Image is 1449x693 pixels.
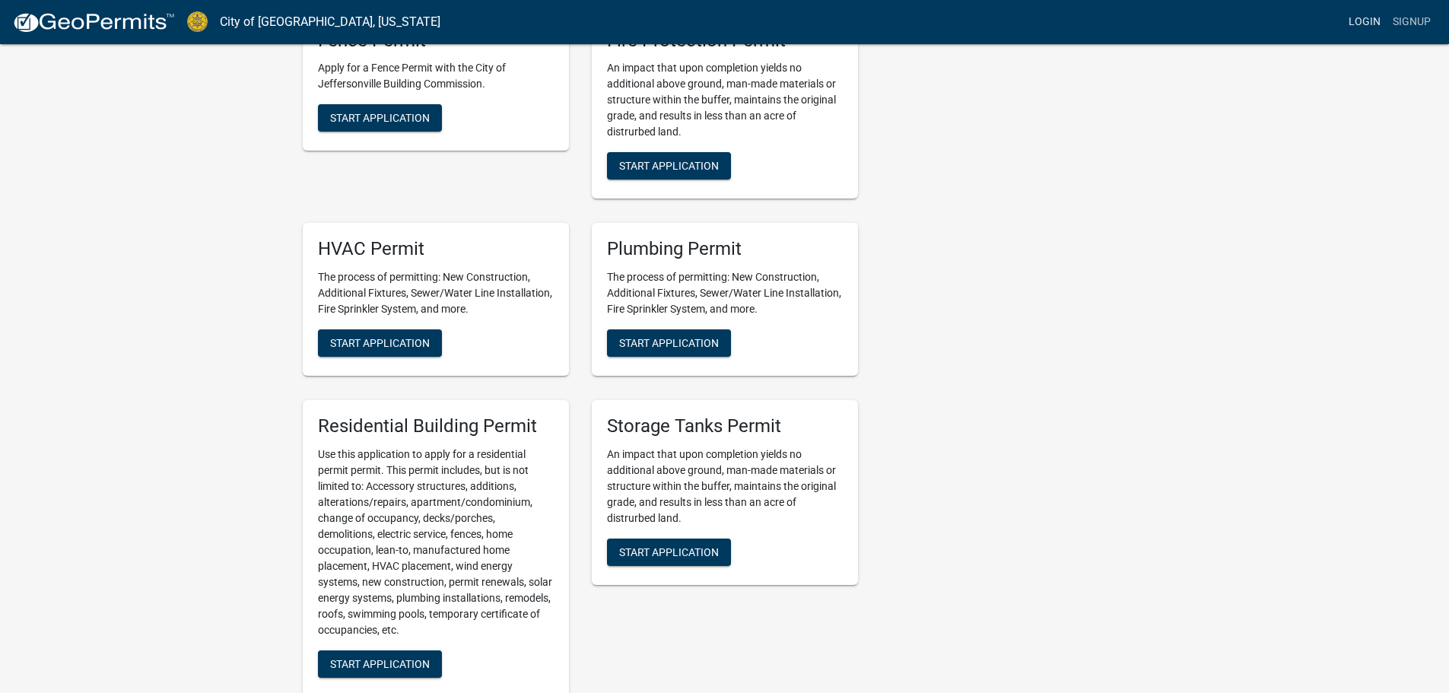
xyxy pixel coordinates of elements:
[220,9,440,35] a: City of [GEOGRAPHIC_DATA], [US_STATE]
[607,269,843,317] p: The process of permitting: New Construction, Additional Fixtures, Sewer/Water Line Installation, ...
[318,104,442,132] button: Start Application
[318,269,554,317] p: The process of permitting: New Construction, Additional Fixtures, Sewer/Water Line Installation, ...
[619,337,719,349] span: Start Application
[619,545,719,558] span: Start Application
[330,657,430,669] span: Start Application
[607,60,843,140] p: An impact that upon completion yields no additional above ground, man-made materials or structure...
[607,152,731,180] button: Start Application
[607,447,843,526] p: An impact that upon completion yields no additional above ground, man-made materials or structure...
[607,329,731,357] button: Start Application
[330,337,430,349] span: Start Application
[318,60,554,92] p: Apply for a Fence Permit with the City of Jeffersonville Building Commission.
[607,415,843,437] h5: Storage Tanks Permit
[318,650,442,678] button: Start Application
[330,112,430,124] span: Start Application
[318,447,554,638] p: Use this application to apply for a residential permit permit. This permit includes, but is not l...
[318,238,554,260] h5: HVAC Permit
[187,11,208,32] img: City of Jeffersonville, Indiana
[619,160,719,172] span: Start Application
[1387,8,1437,37] a: Signup
[607,539,731,566] button: Start Application
[607,238,843,260] h5: Plumbing Permit
[318,415,554,437] h5: Residential Building Permit
[1343,8,1387,37] a: Login
[318,329,442,357] button: Start Application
